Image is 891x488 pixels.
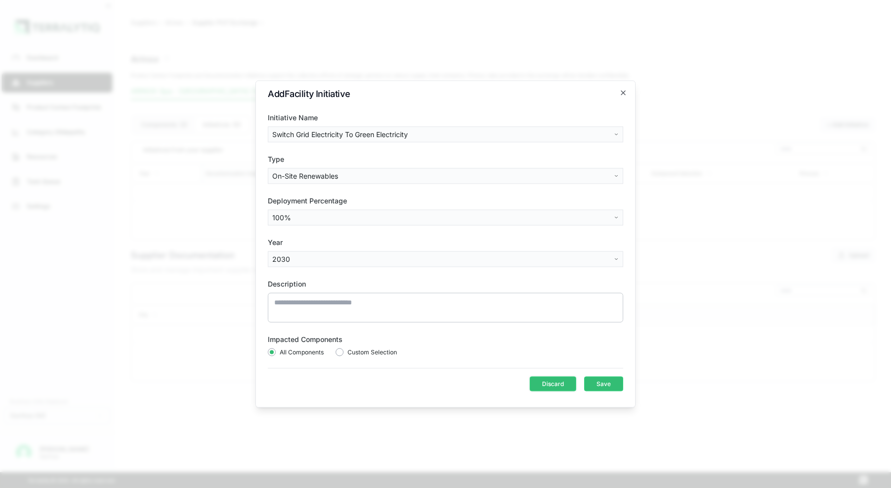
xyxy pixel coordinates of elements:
label: Initiative Name [268,113,623,123]
label: Deployment Percentage [268,196,623,206]
button: Switch Grid Electricity To Green Electricity [268,127,623,143]
label: Impacted Components [268,335,623,344]
label: Description [268,279,623,289]
button: On-Site Renewables [268,168,623,184]
button: 100% [268,210,623,226]
span: Custom Selection [347,348,397,356]
label: Year [268,238,623,247]
button: Save [584,377,623,391]
button: Discard [530,377,576,391]
label: Type [268,154,623,164]
span: All Components [280,348,324,356]
h2: Add Facility Initiative [268,87,623,101]
button: 2030 [268,251,623,267]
